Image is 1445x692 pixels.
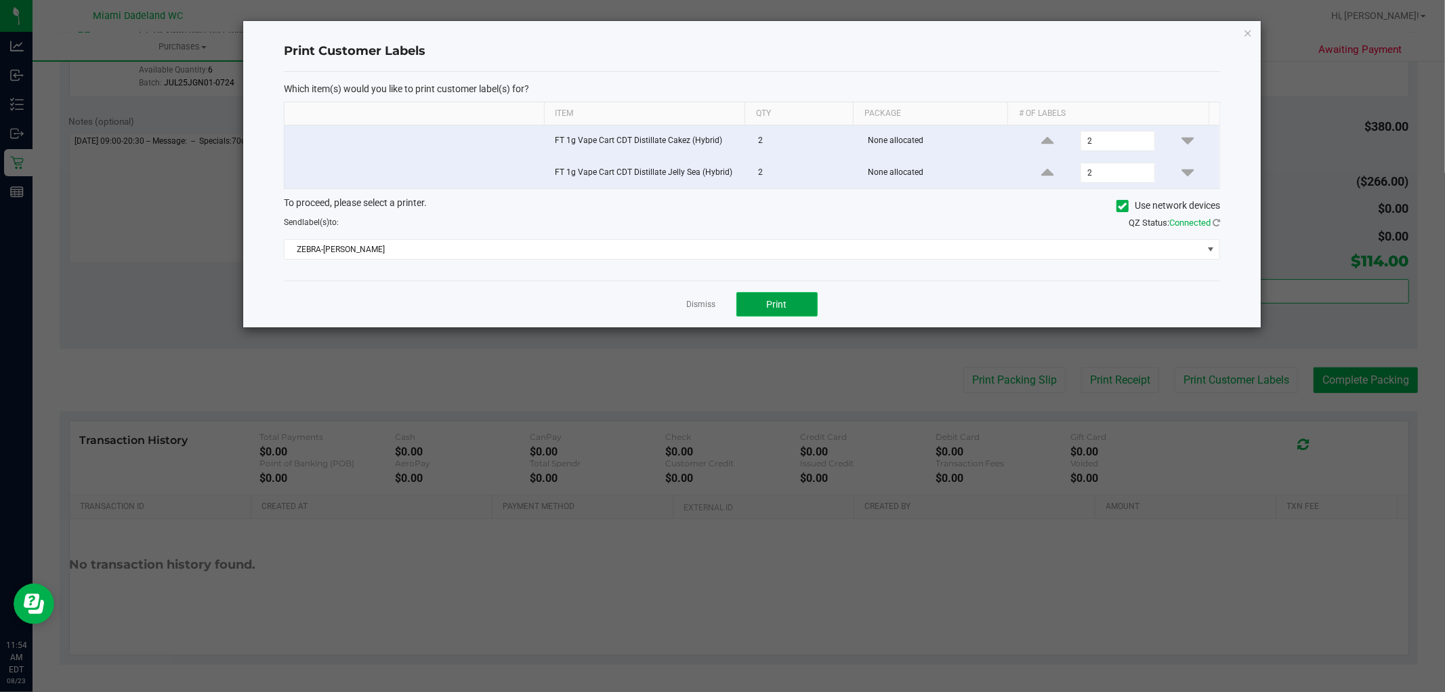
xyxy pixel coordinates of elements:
[302,218,329,227] span: label(s)
[750,157,860,188] td: 2
[687,299,716,310] a: Dismiss
[1169,218,1211,228] span: Connected
[547,157,750,188] td: FT 1g Vape Cart CDT Distillate Jelly Sea (Hybrid)
[14,584,54,624] iframe: Resource center
[274,196,1230,216] div: To proceed, please select a printer.
[860,157,1016,188] td: None allocated
[750,125,860,157] td: 2
[860,125,1016,157] td: None allocated
[1007,102,1208,125] th: # of labels
[736,292,818,317] button: Print
[853,102,1007,125] th: Package
[767,299,787,310] span: Print
[285,240,1202,259] span: ZEBRA-[PERSON_NAME]
[745,102,853,125] th: Qty
[1116,199,1220,213] label: Use network devices
[284,83,1220,95] p: Which item(s) would you like to print customer label(s) for?
[544,102,745,125] th: Item
[284,43,1220,60] h4: Print Customer Labels
[284,218,339,227] span: Send to:
[1129,218,1220,228] span: QZ Status:
[547,125,750,157] td: FT 1g Vape Cart CDT Distillate Cakez (Hybrid)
